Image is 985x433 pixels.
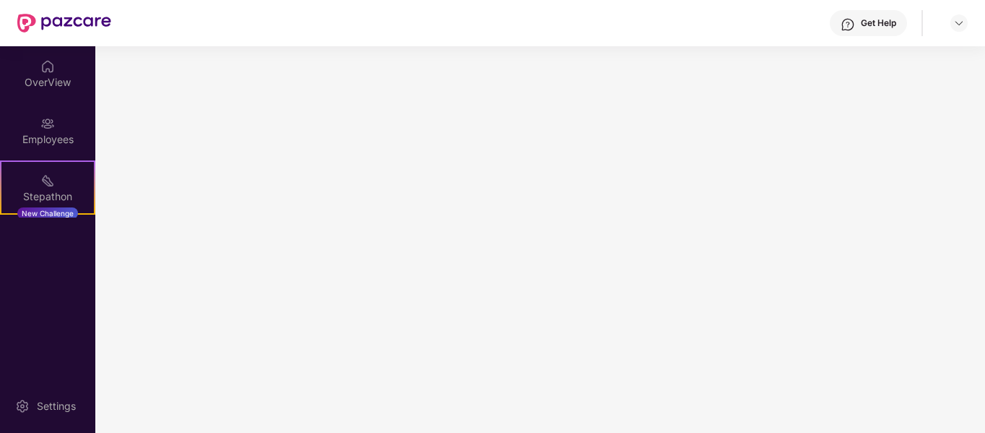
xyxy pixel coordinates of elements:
[953,17,965,29] img: svg+xml;base64,PHN2ZyBpZD0iRHJvcGRvd24tMzJ4MzIiIHhtbG5zPSJodHRwOi8vd3d3LnczLm9yZy8yMDAwL3N2ZyIgd2...
[40,59,55,74] img: svg+xml;base64,PHN2ZyBpZD0iSG9tZSIgeG1sbnM9Imh0dHA6Ly93d3cudzMub3JnLzIwMDAvc3ZnIiB3aWR0aD0iMjAiIG...
[841,17,855,32] img: svg+xml;base64,PHN2ZyBpZD0iSGVscC0zMngzMiIgeG1sbnM9Imh0dHA6Ly93d3cudzMub3JnLzIwMDAvc3ZnIiB3aWR0aD...
[15,399,30,413] img: svg+xml;base64,PHN2ZyBpZD0iU2V0dGluZy0yMHgyMCIgeG1sbnM9Imh0dHA6Ly93d3cudzMub3JnLzIwMDAvc3ZnIiB3aW...
[861,17,896,29] div: Get Help
[40,116,55,131] img: svg+xml;base64,PHN2ZyBpZD0iRW1wbG95ZWVzIiB4bWxucz0iaHR0cDovL3d3dy53My5vcmcvMjAwMC9zdmciIHdpZHRoPS...
[40,173,55,188] img: svg+xml;base64,PHN2ZyB4bWxucz0iaHR0cDovL3d3dy53My5vcmcvMjAwMC9zdmciIHdpZHRoPSIyMSIgaGVpZ2h0PSIyMC...
[17,14,111,33] img: New Pazcare Logo
[32,399,80,413] div: Settings
[1,189,94,204] div: Stepathon
[17,207,78,219] div: New Challenge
